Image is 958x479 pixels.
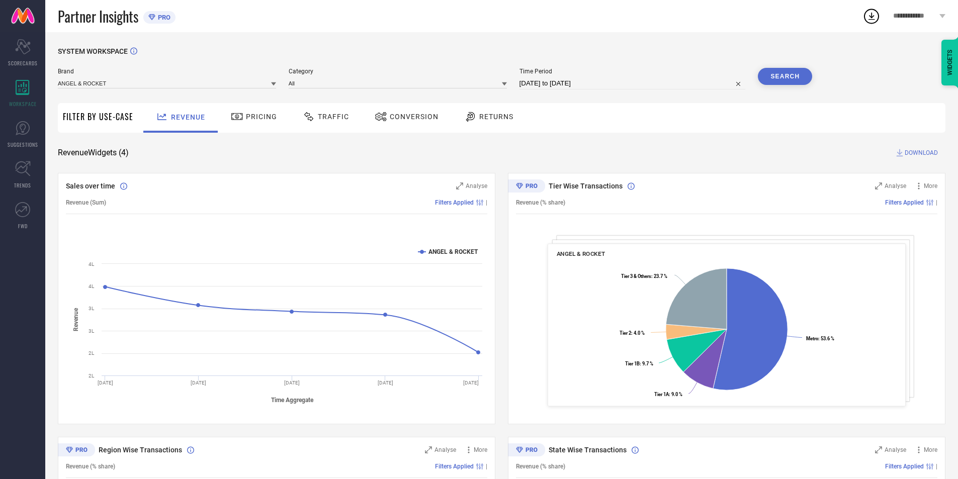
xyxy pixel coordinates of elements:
text: ANGEL & ROCKET [428,248,478,255]
text: : 53.6 % [806,336,834,341]
span: PRO [155,14,170,21]
span: SYSTEM WORKSPACE [58,47,128,55]
span: Time Period [519,68,746,75]
span: | [936,463,937,470]
div: Premium [58,443,95,458]
span: Analyse [885,182,906,189]
span: Revenue (% share) [516,199,565,206]
div: Open download list [862,7,881,25]
span: | [486,199,487,206]
tspan: Tier 1A [654,392,669,397]
div: Premium [508,443,545,458]
span: More [924,182,937,189]
tspan: Tier 1B [625,361,640,366]
span: Conversion [390,113,439,121]
span: Filters Applied [435,463,474,470]
span: Partner Insights [58,6,138,27]
text: [DATE] [284,380,300,386]
text: : 4.0 % [620,330,645,336]
svg: Zoom [875,446,882,453]
text: : 23.7 % [621,273,667,279]
span: Sales over time [66,182,115,190]
span: Tier Wise Transactions [549,182,623,190]
span: Revenue (% share) [516,463,565,470]
span: TRENDS [14,181,31,189]
span: State Wise Transactions [549,446,627,454]
span: Traffic [318,113,349,121]
tspan: Tier 2 [620,330,632,336]
span: More [474,446,487,453]
text: [DATE] [463,380,479,386]
span: Analyse [434,446,456,453]
span: | [936,199,937,206]
text: 2L [89,350,95,356]
span: Revenue (% share) [66,463,115,470]
tspan: Time Aggregate [271,397,314,404]
span: Filters Applied [435,199,474,206]
tspan: Metro [806,336,818,341]
span: Pricing [246,113,277,121]
svg: Zoom [456,182,463,189]
span: SCORECARDS [8,59,38,67]
span: Brand [58,68,276,75]
text: 2L [89,373,95,378]
text: 4L [89,283,95,289]
span: Revenue (Sum) [66,199,106,206]
span: More [924,446,937,453]
span: Returns [479,113,513,121]
span: Category [289,68,507,75]
span: FWD [18,222,28,230]
text: 3L [89,328,95,334]
span: DOWNLOAD [905,148,938,158]
span: Filters Applied [885,199,924,206]
text: 3L [89,306,95,311]
text: [DATE] [98,380,113,386]
span: SUGGESTIONS [8,141,38,148]
div: Premium [508,179,545,195]
span: Revenue Widgets ( 4 ) [58,148,129,158]
svg: Zoom [425,446,432,453]
span: Revenue [171,113,205,121]
text: 4L [89,261,95,267]
input: Select time period [519,77,746,89]
tspan: Revenue [72,308,79,331]
text: [DATE] [191,380,206,386]
text: : 9.7 % [625,361,653,366]
button: Search [758,68,812,85]
tspan: Tier 3 & Others [621,273,651,279]
span: | [486,463,487,470]
span: Region Wise Transactions [99,446,182,454]
span: ANGEL & ROCKET [557,250,605,257]
text: [DATE] [378,380,393,386]
span: Filters Applied [885,463,924,470]
span: WORKSPACE [9,100,37,108]
svg: Zoom [875,182,882,189]
span: Analyse [466,182,487,189]
span: Analyse [885,446,906,453]
span: Filter By Use-Case [63,111,133,123]
text: : 9.0 % [654,392,682,397]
